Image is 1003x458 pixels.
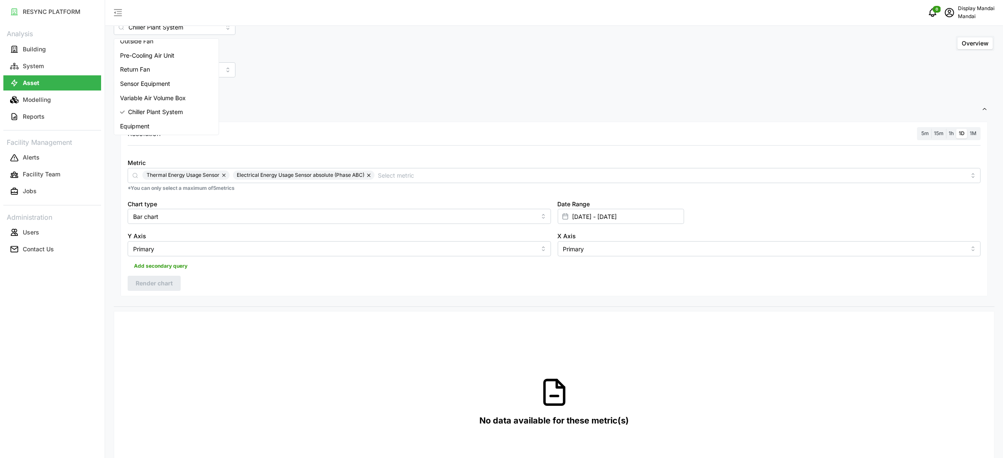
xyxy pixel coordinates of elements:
[120,65,150,74] span: Return Fan
[3,210,101,223] p: Administration
[934,130,944,136] span: 15m
[3,224,101,241] a: Users
[949,130,954,136] span: 1h
[3,91,101,108] a: Modelling
[23,170,60,178] p: Facility Team
[23,153,40,162] p: Alerts
[921,130,929,136] span: 5m
[958,5,995,13] p: Display Mandai
[23,112,45,121] p: Reports
[23,96,51,104] p: Modelling
[958,13,995,21] p: Mandai
[936,6,938,12] span: 0
[128,276,181,291] button: Render chart
[114,99,995,120] button: Settings
[128,260,194,272] button: Add secondary query
[23,45,46,53] p: Building
[479,414,629,428] p: No data available for these metric(s)
[120,93,186,103] span: Variable Air Volume Box
[924,4,941,21] button: notifications
[23,79,39,87] p: Asset
[120,79,170,88] span: Sensor Equipment
[128,209,551,224] input: Select chart type
[120,51,174,60] span: Pre-Cooling Air Unit
[558,209,684,224] input: Select date range
[3,58,101,75] a: System
[237,170,364,180] span: Electrical Energy Usage Sensor absolute (Phase ABC)
[23,8,80,16] p: RESYNC PLATFORM
[23,228,39,237] p: Users
[3,242,101,257] button: Contact Us
[120,37,153,46] span: Outside Fan
[128,107,183,117] span: Chiller Plant System
[378,170,966,180] input: Select metric
[3,167,101,182] button: Facility Team
[3,136,101,148] p: Facility Management
[941,4,958,21] button: schedule
[3,108,101,125] a: Reports
[3,59,101,74] button: System
[23,245,54,253] p: Contact Us
[147,170,219,180] span: Thermal Energy Usage Sensor
[3,184,101,199] button: Jobs
[558,241,981,256] input: Select X axis
[136,276,173,290] span: Render chart
[3,109,101,124] button: Reports
[3,4,101,19] button: RESYNC PLATFORM
[3,3,101,20] a: RESYNC PLATFORM
[3,166,101,183] a: Facility Team
[134,260,187,272] span: Add secondary query
[3,42,101,57] button: Building
[970,130,976,136] span: 1M
[114,120,995,306] div: Settings
[128,158,146,168] label: Metric
[3,92,101,107] button: Modelling
[558,232,576,241] label: X Axis
[128,241,551,256] input: Select Y axis
[120,122,150,131] span: Equipment
[959,130,965,136] span: 1D
[962,40,989,47] span: Overview
[3,241,101,258] a: Contact Us
[128,200,157,209] label: Chart type
[128,185,981,192] p: *You can only select a maximum of 5 metrics
[23,187,37,195] p: Jobs
[23,62,44,70] p: System
[3,75,101,91] button: Asset
[558,200,590,209] label: Date Range
[3,41,101,58] a: Building
[3,27,101,39] p: Analysis
[3,225,101,240] button: Users
[120,99,982,120] span: Settings
[3,150,101,165] button: Alerts
[3,183,101,200] a: Jobs
[128,232,146,241] label: Y Axis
